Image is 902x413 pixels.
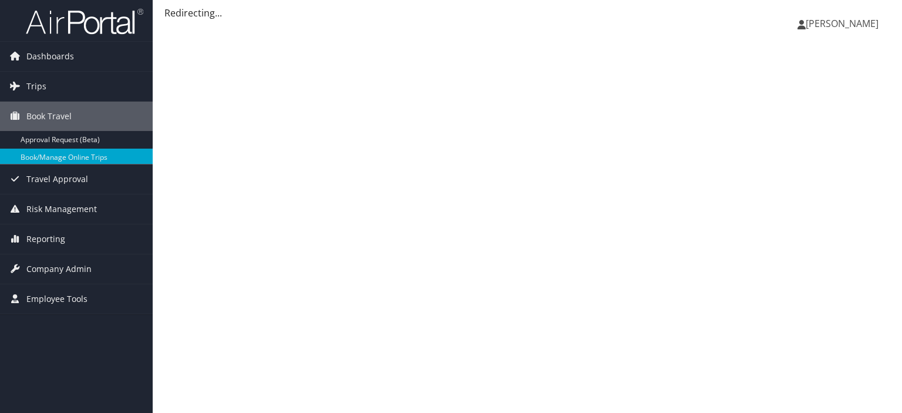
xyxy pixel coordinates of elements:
[26,224,65,254] span: Reporting
[26,72,46,101] span: Trips
[797,6,890,41] a: [PERSON_NAME]
[164,6,890,20] div: Redirecting...
[26,254,92,284] span: Company Admin
[26,164,88,194] span: Travel Approval
[806,17,879,30] span: [PERSON_NAME]
[26,102,72,131] span: Book Travel
[26,8,143,35] img: airportal-logo.png
[26,42,74,71] span: Dashboards
[26,194,97,224] span: Risk Management
[26,284,87,314] span: Employee Tools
